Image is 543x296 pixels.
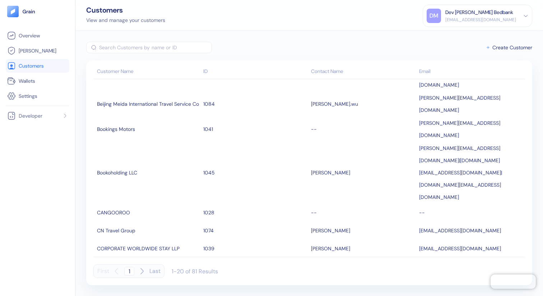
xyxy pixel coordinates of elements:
[417,65,525,79] th: Email
[309,240,417,258] td: [PERSON_NAME]
[19,32,40,39] span: Overview
[86,6,165,14] div: Customers
[201,222,310,240] td: 1074
[19,77,35,85] span: Wallets
[309,142,417,204] td: [PERSON_NAME]
[201,65,310,79] th: ID
[97,264,109,278] button: First
[19,92,37,100] span: Settings
[309,222,417,240] td: [PERSON_NAME]
[97,224,200,237] div: CN Travel Group
[93,65,201,79] th: Customer Name
[19,112,42,119] span: Developer
[7,92,68,100] a: Settings
[427,9,441,23] div: DM
[19,62,44,69] span: Customers
[417,117,525,142] td: [PERSON_NAME][EMAIL_ADDRESS][DOMAIN_NAME]
[86,17,165,24] div: View and manage your customers
[7,31,68,40] a: Overview
[7,62,68,70] a: Customers
[445,9,513,16] div: Dev [PERSON_NAME] Bedbank
[97,98,200,110] div: Beijing Meida International Travel Service Co
[97,123,200,135] div: Bookings Motors
[445,17,516,23] div: [EMAIL_ADDRESS][DOMAIN_NAME]
[172,268,218,275] div: 1-20 of 81 Results
[309,117,417,142] td: --
[19,47,56,54] span: [PERSON_NAME]
[99,42,212,53] input: Search Customers by name or ID
[491,274,536,289] iframe: Chatra live chat
[201,117,310,142] td: 1041
[97,242,200,255] div: CORPORATE WORLDWIDE STAY LLP
[7,46,68,55] a: [PERSON_NAME]
[417,240,525,258] td: [EMAIL_ADDRESS][DOMAIN_NAME]
[201,204,310,222] td: 1028
[22,9,36,14] img: logo
[201,91,310,117] td: 1084
[97,167,200,179] div: Bookoholding LLC
[149,264,161,278] button: Last
[309,204,417,222] td: --
[417,222,525,240] td: [EMAIL_ADDRESS][DOMAIN_NAME]
[309,91,417,117] td: [PERSON_NAME].wu
[486,42,532,53] button: Create Customer
[201,142,310,204] td: 1045
[309,65,417,79] th: Contact Name
[7,77,68,85] a: Wallets
[417,91,525,117] td: [PERSON_NAME][EMAIL_ADDRESS][DOMAIN_NAME]
[201,240,310,258] td: 1039
[492,45,532,50] span: Create Customer
[7,6,19,17] img: logo-tablet-V2.svg
[417,204,525,222] td: --
[417,142,525,204] td: [PERSON_NAME][EMAIL_ADDRESS][DOMAIN_NAME]|[DOMAIN_NAME][EMAIL_ADDRESS][DOMAIN_NAME]|[DOMAIN_NAME]...
[97,206,200,219] div: CANGOOROO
